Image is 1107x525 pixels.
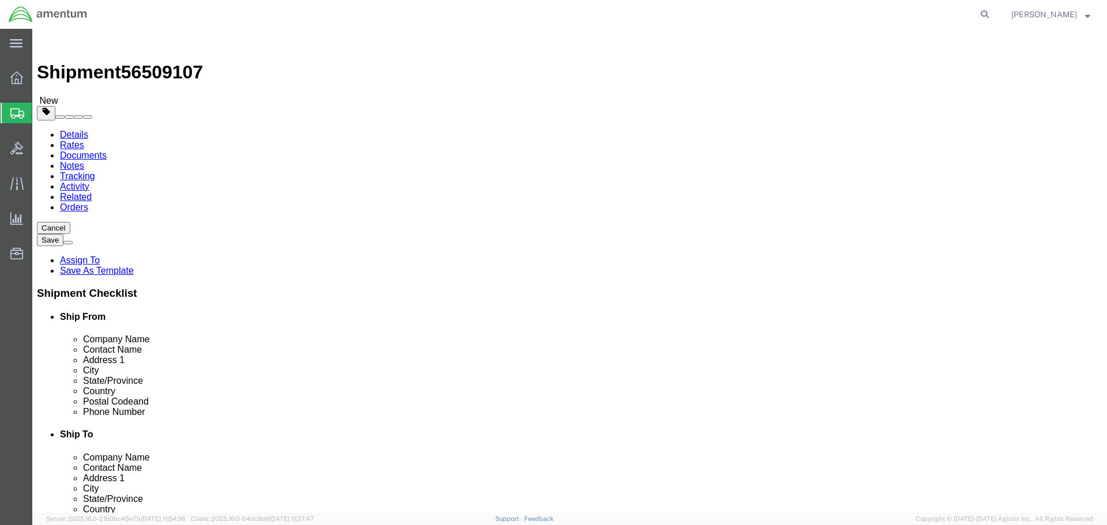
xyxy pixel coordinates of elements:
[191,515,314,522] span: Client: 2025.16.0-b4dc8a9
[141,515,186,522] span: [DATE] 11:54:36
[8,6,88,23] img: logo
[1011,8,1077,21] span: Nick Riddle
[46,515,186,522] span: Server: 2025.16.0-21b0bc45e7b
[524,515,553,522] a: Feedback
[916,514,1093,524] span: Copyright © [DATE]-[DATE] Agistix Inc., All Rights Reserved
[1011,7,1091,21] button: [PERSON_NAME]
[269,515,314,522] span: [DATE] 11:37:47
[32,29,1107,513] iframe: FS Legacy Container
[495,515,524,522] a: Support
